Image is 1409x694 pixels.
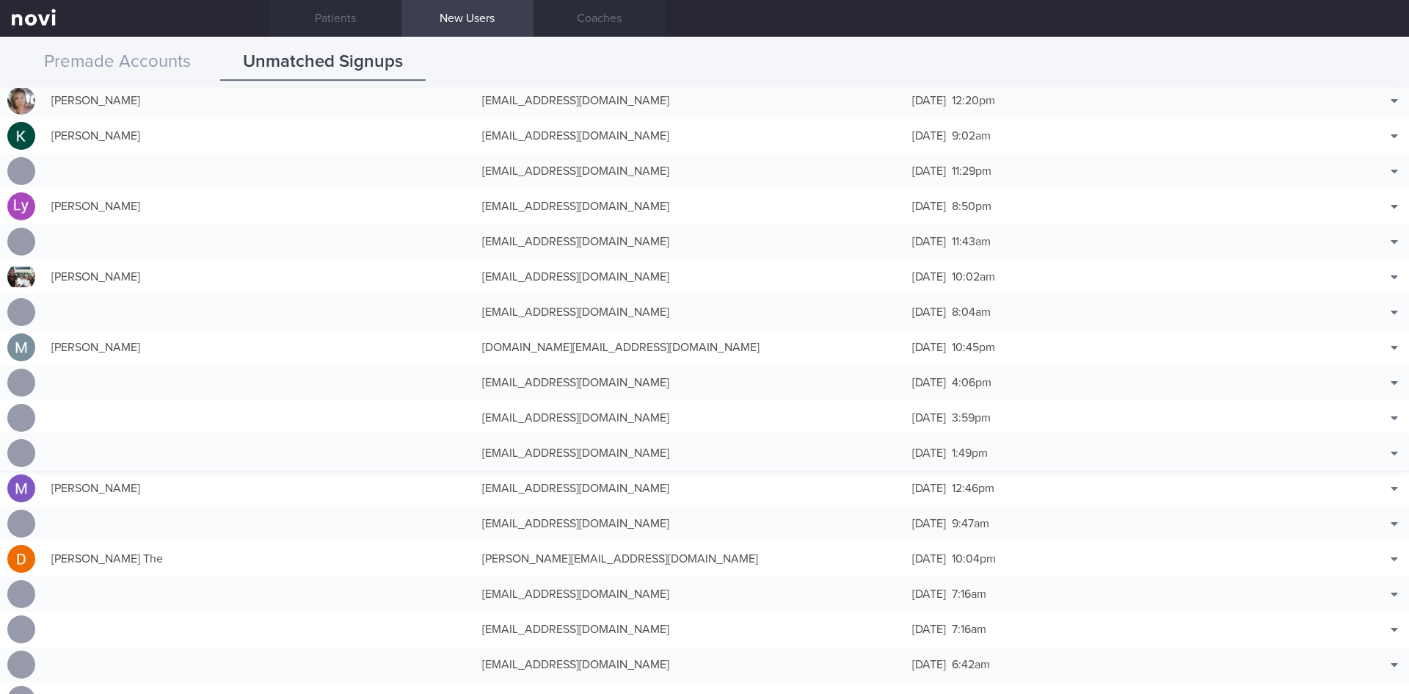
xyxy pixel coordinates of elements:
[952,341,995,353] span: 10:45pm
[475,262,906,292] div: [EMAIL_ADDRESS][DOMAIN_NAME]
[475,650,906,679] div: [EMAIL_ADDRESS][DOMAIN_NAME]
[952,623,986,635] span: 7:16am
[952,447,988,459] span: 1:49pm
[475,368,906,397] div: [EMAIL_ADDRESS][DOMAIN_NAME]
[475,509,906,538] div: [EMAIL_ADDRESS][DOMAIN_NAME]
[912,95,946,106] span: [DATE]
[952,271,995,283] span: 10:02am
[44,544,475,574] div: [PERSON_NAME] The
[44,192,475,221] div: [PERSON_NAME]
[475,615,906,644] div: [EMAIL_ADDRESS][DOMAIN_NAME]
[912,341,946,353] span: [DATE]
[952,130,991,142] span: 9:02am
[44,86,475,115] div: [PERSON_NAME]
[475,297,906,327] div: [EMAIL_ADDRESS][DOMAIN_NAME]
[44,121,475,151] div: [PERSON_NAME]
[912,659,946,670] span: [DATE]
[912,236,946,247] span: [DATE]
[912,518,946,529] span: [DATE]
[952,377,991,388] span: 4:06pm
[952,200,991,212] span: 8:50pm
[952,412,991,424] span: 3:59pm
[952,236,991,247] span: 11:43am
[912,623,946,635] span: [DATE]
[912,200,946,212] span: [DATE]
[912,306,946,318] span: [DATE]
[475,544,906,574] div: [PERSON_NAME][EMAIL_ADDRESS][DOMAIN_NAME]
[952,482,994,494] span: 12:46pm
[44,262,475,292] div: [PERSON_NAME]
[952,165,991,177] span: 11:29pm
[952,659,990,670] span: 6:42am
[475,227,906,256] div: [EMAIL_ADDRESS][DOMAIN_NAME]
[475,333,906,362] div: [DOMAIN_NAME][EMAIL_ADDRESS][DOMAIN_NAME]
[475,86,906,115] div: [EMAIL_ADDRESS][DOMAIN_NAME]
[952,553,996,565] span: 10:04pm
[475,156,906,186] div: [EMAIL_ADDRESS][DOMAIN_NAME]
[952,518,989,529] span: 9:47am
[475,579,906,609] div: [EMAIL_ADDRESS][DOMAIN_NAME]
[220,44,426,81] button: Unmatched Signups
[912,412,946,424] span: [DATE]
[912,482,946,494] span: [DATE]
[44,474,475,503] div: [PERSON_NAME]
[475,403,906,433] div: [EMAIL_ADDRESS][DOMAIN_NAME]
[912,271,946,283] span: [DATE]
[912,447,946,459] span: [DATE]
[44,333,475,362] div: [PERSON_NAME]
[912,553,946,565] span: [DATE]
[15,44,220,81] button: Premade Accounts
[912,588,946,600] span: [DATE]
[912,130,946,142] span: [DATE]
[952,588,986,600] span: 7:16am
[952,306,991,318] span: 8:04am
[475,121,906,151] div: [EMAIL_ADDRESS][DOMAIN_NAME]
[912,377,946,388] span: [DATE]
[475,192,906,221] div: [EMAIL_ADDRESS][DOMAIN_NAME]
[475,474,906,503] div: [EMAIL_ADDRESS][DOMAIN_NAME]
[475,438,906,468] div: [EMAIL_ADDRESS][DOMAIN_NAME]
[952,95,995,106] span: 12:20pm
[912,165,946,177] span: [DATE]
